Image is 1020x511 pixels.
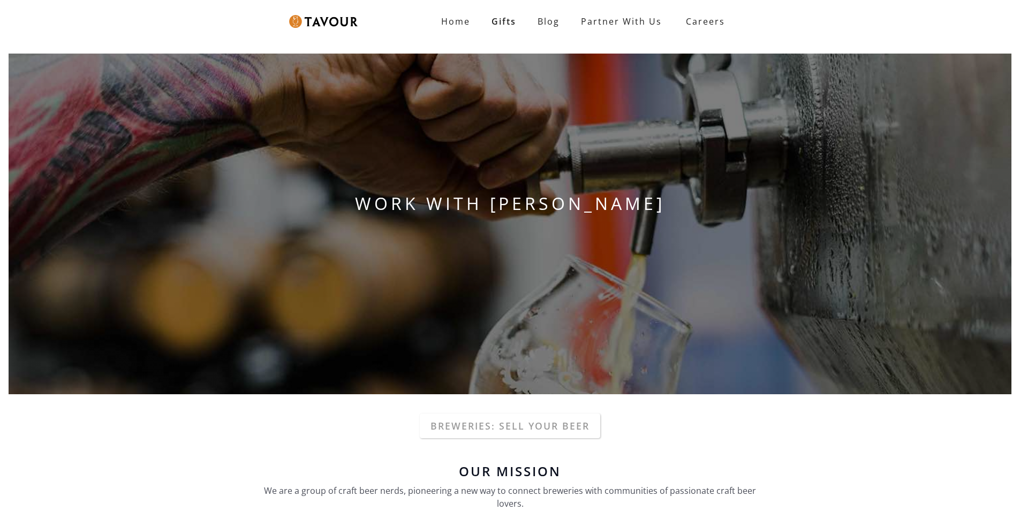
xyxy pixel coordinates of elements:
a: Gifts [481,11,527,32]
h1: WORK WITH [PERSON_NAME] [9,191,1011,216]
a: Blog [527,11,570,32]
a: Home [430,11,481,32]
strong: Home [441,16,470,27]
a: Partner With Us [570,11,673,32]
strong: Careers [686,11,725,32]
h6: Our Mission [259,465,762,478]
a: Breweries: Sell your beer [420,414,600,438]
a: Careers [673,6,733,36]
